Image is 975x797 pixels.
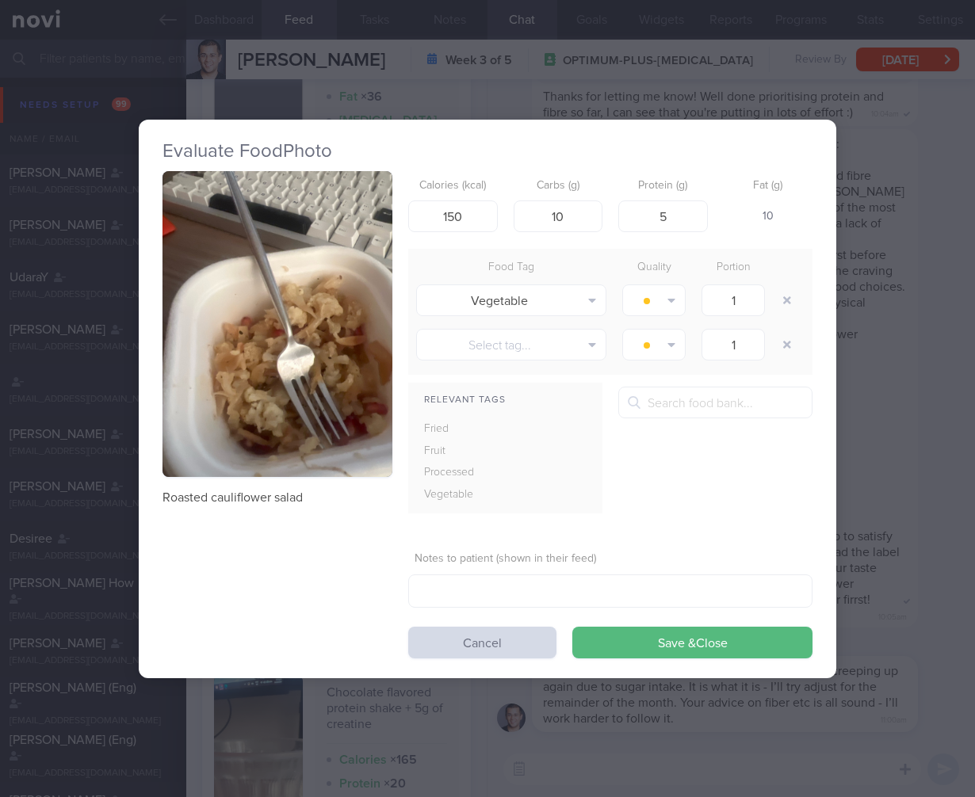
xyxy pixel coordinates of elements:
[702,329,765,360] input: 1.0
[416,329,606,360] button: Select tag...
[618,200,708,232] input: 9
[572,627,812,658] button: Save &Close
[514,200,603,232] input: 33
[408,627,556,658] button: Cancel
[415,179,491,193] label: Calories (kcal)
[408,391,602,410] div: Relevant Tags
[618,387,812,418] input: Search food bank...
[694,257,773,279] div: Portion
[162,171,392,478] img: Roasted cauliflower salad
[408,418,510,440] div: Fried
[614,257,694,279] div: Quality
[625,179,702,193] label: Protein (g)
[730,179,807,193] label: Fat (g)
[702,284,765,316] input: 1.0
[416,284,606,316] button: Vegetable
[162,139,812,163] h2: Evaluate Food Photo
[408,484,510,506] div: Vegetable
[408,200,498,232] input: 250
[415,552,806,566] label: Notes to patient (shown in their feed)
[520,179,597,193] label: Carbs (g)
[408,440,510,463] div: Fruit
[408,257,614,279] div: Food Tag
[408,462,510,484] div: Processed
[724,200,813,234] div: 10
[162,490,392,505] p: Roasted cauliflower salad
